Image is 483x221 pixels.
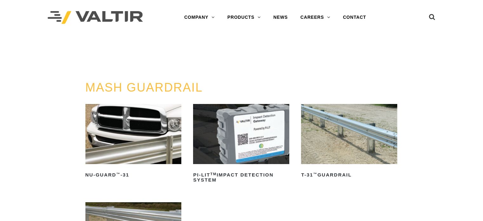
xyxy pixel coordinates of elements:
a: NU-GUARD™-31 [85,104,182,180]
sup: ™ [313,172,317,176]
a: CONTACT [337,11,372,24]
sup: ™ [116,172,120,176]
a: T-31™Guardrail [301,104,397,180]
a: MASH GUARDRAIL [85,81,203,94]
a: PI-LITTMImpact Detection System [193,104,289,185]
a: PRODUCTS [221,11,267,24]
sup: TM [210,172,217,176]
h2: PI-LIT Impact Detection System [193,170,289,185]
h2: T-31 Guardrail [301,170,397,180]
a: CAREERS [294,11,337,24]
a: COMPANY [178,11,221,24]
h2: NU-GUARD -31 [85,170,182,180]
a: NEWS [267,11,294,24]
img: Valtir [48,11,143,24]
